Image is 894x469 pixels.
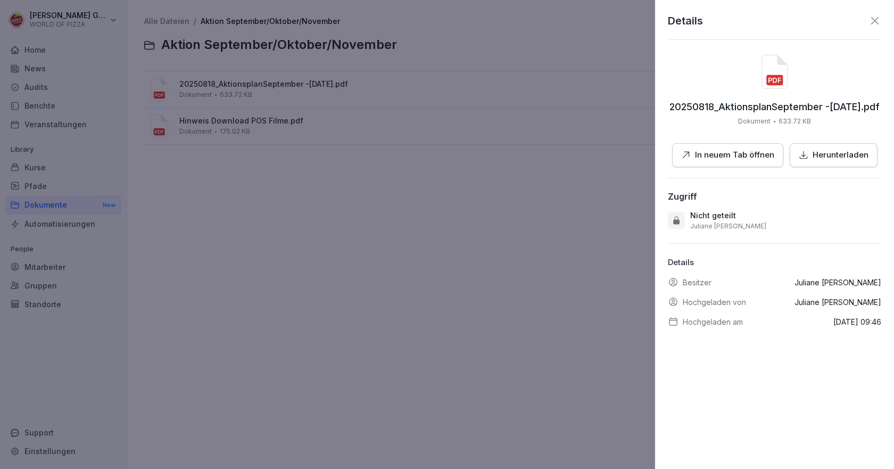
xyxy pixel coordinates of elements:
[833,316,881,327] p: [DATE] 09:46
[683,277,711,288] p: Besitzer
[695,149,774,161] p: In neuem Tab öffnen
[669,102,880,112] p: 20250818_AktionsplanSeptember -November 25.pdf
[790,143,878,167] button: Herunterladen
[672,143,783,167] button: In neuem Tab öffnen
[779,117,811,126] p: 633.72 KB
[690,222,766,231] p: Juliane [PERSON_NAME]
[668,191,697,202] div: Zugriff
[738,117,771,126] p: Dokument
[683,316,743,327] p: Hochgeladen am
[668,13,703,29] p: Details
[683,297,746,308] p: Hochgeladen von
[794,277,881,288] p: Juliane [PERSON_NAME]
[794,297,881,308] p: Juliane [PERSON_NAME]
[668,257,881,269] p: Details
[813,149,868,161] p: Herunterladen
[690,210,736,221] p: Nicht geteilt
